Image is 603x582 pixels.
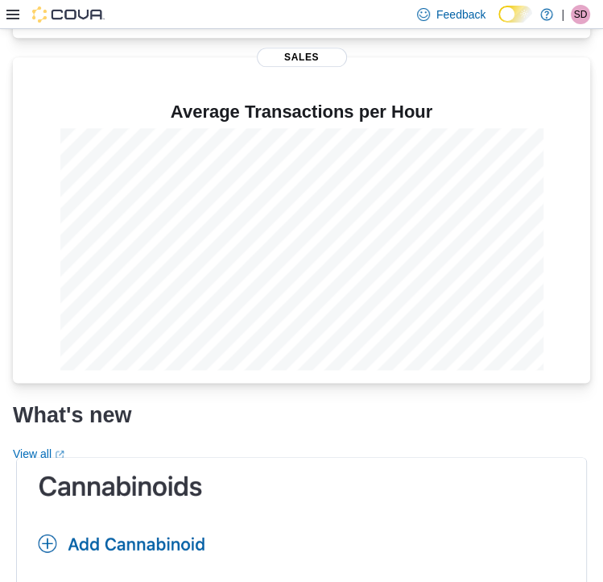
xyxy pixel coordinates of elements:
[571,5,590,24] div: Synthia Draker
[561,5,564,24] p: |
[26,102,577,122] h4: Average Transactions per Hour
[55,450,64,459] svg: External link
[257,48,347,67] span: Sales
[574,5,588,24] span: SD
[13,402,131,428] h2: What's new
[498,6,532,23] input: Dark Mode
[13,447,64,460] a: View allExternal link
[436,6,485,23] span: Feedback
[32,6,105,23] img: Cova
